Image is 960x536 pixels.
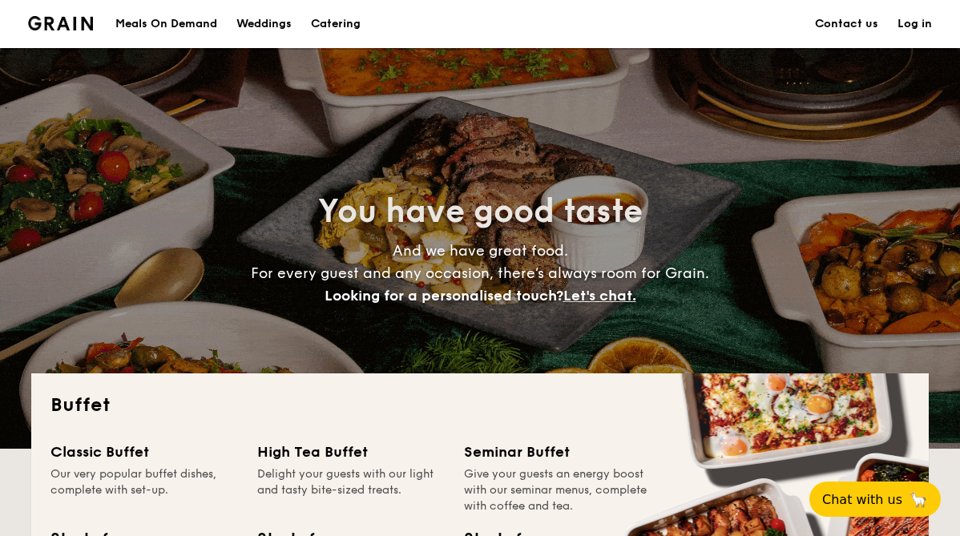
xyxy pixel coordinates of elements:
span: Looking for a personalised touch? [325,287,563,304]
div: Classic Buffet [50,441,238,463]
div: High Tea Buffet [257,441,445,463]
span: Chat with us [822,492,902,507]
span: And we have great food. For every guest and any occasion, there’s always room for Grain. [251,242,709,304]
a: Logotype [28,16,93,30]
span: 🦙 [909,490,928,509]
button: Chat with us🦙 [809,482,941,517]
h2: Buffet [50,393,910,418]
img: Grain [28,16,93,30]
div: Delight your guests with our light and tasty bite-sized treats. [257,466,445,514]
div: Give your guests an energy boost with our seminar menus, complete with coffee and tea. [464,466,651,514]
span: You have good taste [318,192,643,231]
span: Let's chat. [563,287,636,304]
div: Seminar Buffet [464,441,651,463]
div: Our very popular buffet dishes, complete with set-up. [50,466,238,514]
